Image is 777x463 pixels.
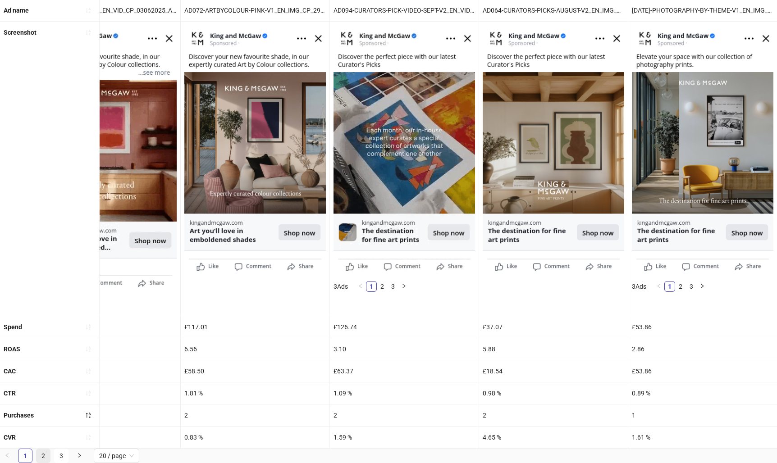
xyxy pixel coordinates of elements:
[55,449,68,463] a: 3
[479,316,628,338] div: £37.07
[664,281,675,292] li: 1
[181,360,329,382] div: £58.50
[32,360,180,382] div: £29.23
[686,281,696,291] a: 3
[628,427,777,448] div: 1.61 %
[54,449,69,463] li: 3
[398,281,409,292] button: right
[676,281,686,291] a: 2
[94,449,139,463] div: Page Size
[72,449,87,463] button: right
[4,7,29,14] b: Ad name
[330,360,479,382] div: £63.37
[85,324,91,330] span: sort-ascending
[697,281,708,292] li: Next Page
[32,427,180,448] div: 3.33 %
[388,281,398,292] li: 3
[401,283,407,289] span: right
[181,338,329,360] div: 6.56
[479,360,628,382] div: £18.54
[398,281,409,292] li: Next Page
[77,453,82,458] span: right
[181,404,329,426] div: 2
[85,29,91,36] span: sort-ascending
[181,427,329,448] div: 0.83 %
[334,283,348,290] span: 3 Ads
[4,368,16,375] b: CAC
[85,7,91,14] span: sort-ascending
[479,338,628,360] div: 5.88
[366,281,377,292] li: 1
[4,390,16,397] b: CTR
[4,29,37,36] b: Screenshot
[628,360,777,382] div: £53.86
[330,338,479,360] div: 3.10
[675,281,686,292] li: 2
[330,404,479,426] div: 2
[85,368,91,374] span: sort-ascending
[85,412,91,418] span: sort-descending
[32,382,180,404] div: 0.78 %
[656,283,662,289] span: left
[32,338,180,360] div: 6.04
[632,283,646,290] span: 3 Ads
[654,281,664,292] button: left
[355,281,366,292] button: left
[686,281,697,292] li: 3
[184,25,326,273] img: Screenshot 6833807769518
[334,25,475,273] img: Screenshot 6843834479718
[628,382,777,404] div: 0.89 %
[366,281,376,291] a: 1
[628,338,777,360] div: 2.86
[628,404,777,426] div: 1
[85,390,91,396] span: sort-ascending
[181,382,329,404] div: 1.81 %
[99,449,134,463] span: 20 / page
[697,281,708,292] button: right
[377,281,387,291] a: 2
[330,382,479,404] div: 1.09 %
[377,281,388,292] li: 2
[37,449,50,463] a: 2
[4,434,16,441] b: CVR
[632,25,773,273] img: Screenshot 6843839454318
[4,345,20,353] b: ROAS
[665,281,675,291] a: 1
[85,434,91,440] span: sort-ascending
[5,453,10,458] span: left
[330,427,479,448] div: 1.59 %
[479,404,628,426] div: 2
[628,316,777,338] div: £53.86
[32,404,180,426] div: 2
[479,427,628,448] div: 4.65 %
[479,382,628,404] div: 0.98 %
[330,316,479,338] div: £126.74
[72,449,87,463] li: Next Page
[181,316,329,338] div: £117.01
[85,346,91,352] span: sort-ascending
[654,281,664,292] li: Previous Page
[4,323,22,331] b: Spend
[355,281,366,292] li: Previous Page
[699,283,705,289] span: right
[483,25,624,273] img: Screenshot 6833807770918
[4,412,34,419] b: Purchases
[35,25,177,291] img: Screenshot 6833799526318
[388,281,398,291] a: 3
[32,316,180,338] div: £58.45
[18,449,32,463] a: 1
[358,283,363,289] span: left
